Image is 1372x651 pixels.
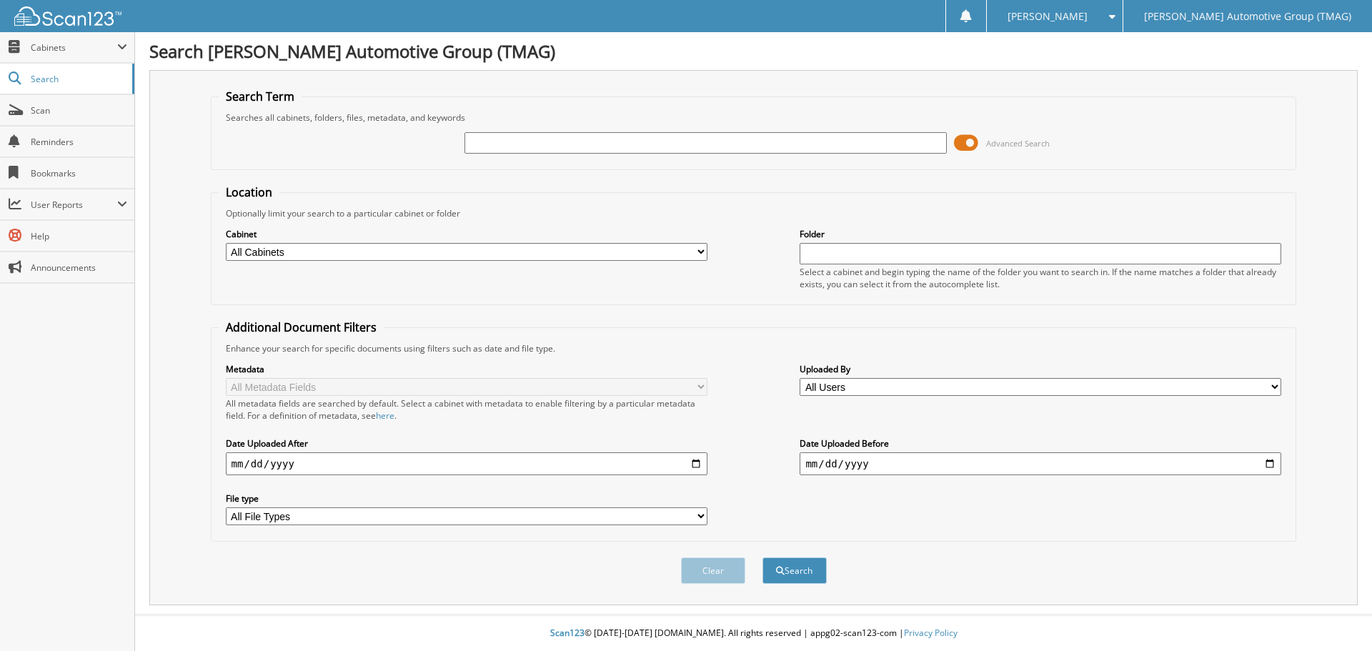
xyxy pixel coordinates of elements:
label: Cabinet [226,228,707,240]
div: Enhance your search for specific documents using filters such as date and file type. [219,342,1289,354]
span: [PERSON_NAME] Automotive Group (TMAG) [1144,12,1351,21]
input: end [800,452,1281,475]
div: Searches all cabinets, folders, files, metadata, and keywords [219,111,1289,124]
span: Cabinets [31,41,117,54]
span: Reminders [31,136,127,148]
span: Search [31,73,125,85]
legend: Additional Document Filters [219,319,384,335]
label: Metadata [226,363,707,375]
button: Search [762,557,827,584]
label: Date Uploaded After [226,437,707,449]
legend: Location [219,184,279,200]
a: Privacy Policy [904,627,958,639]
label: File type [226,492,707,505]
a: here [376,409,394,422]
span: [PERSON_NAME] [1008,12,1088,21]
div: Optionally limit your search to a particular cabinet or folder [219,207,1289,219]
div: Select a cabinet and begin typing the name of the folder you want to search in. If the name match... [800,266,1281,290]
label: Date Uploaded Before [800,437,1281,449]
span: Help [31,230,127,242]
label: Uploaded By [800,363,1281,375]
span: Bookmarks [31,167,127,179]
input: start [226,452,707,475]
span: Announcements [31,262,127,274]
span: Advanced Search [986,138,1050,149]
h1: Search [PERSON_NAME] Automotive Group (TMAG) [149,39,1358,63]
img: scan123-logo-white.svg [14,6,121,26]
legend: Search Term [219,89,302,104]
button: Clear [681,557,745,584]
span: User Reports [31,199,117,211]
div: © [DATE]-[DATE] [DOMAIN_NAME]. All rights reserved | appg02-scan123-com | [135,616,1372,651]
div: All metadata fields are searched by default. Select a cabinet with metadata to enable filtering b... [226,397,707,422]
span: Scan123 [550,627,585,639]
label: Folder [800,228,1281,240]
span: Scan [31,104,127,116]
